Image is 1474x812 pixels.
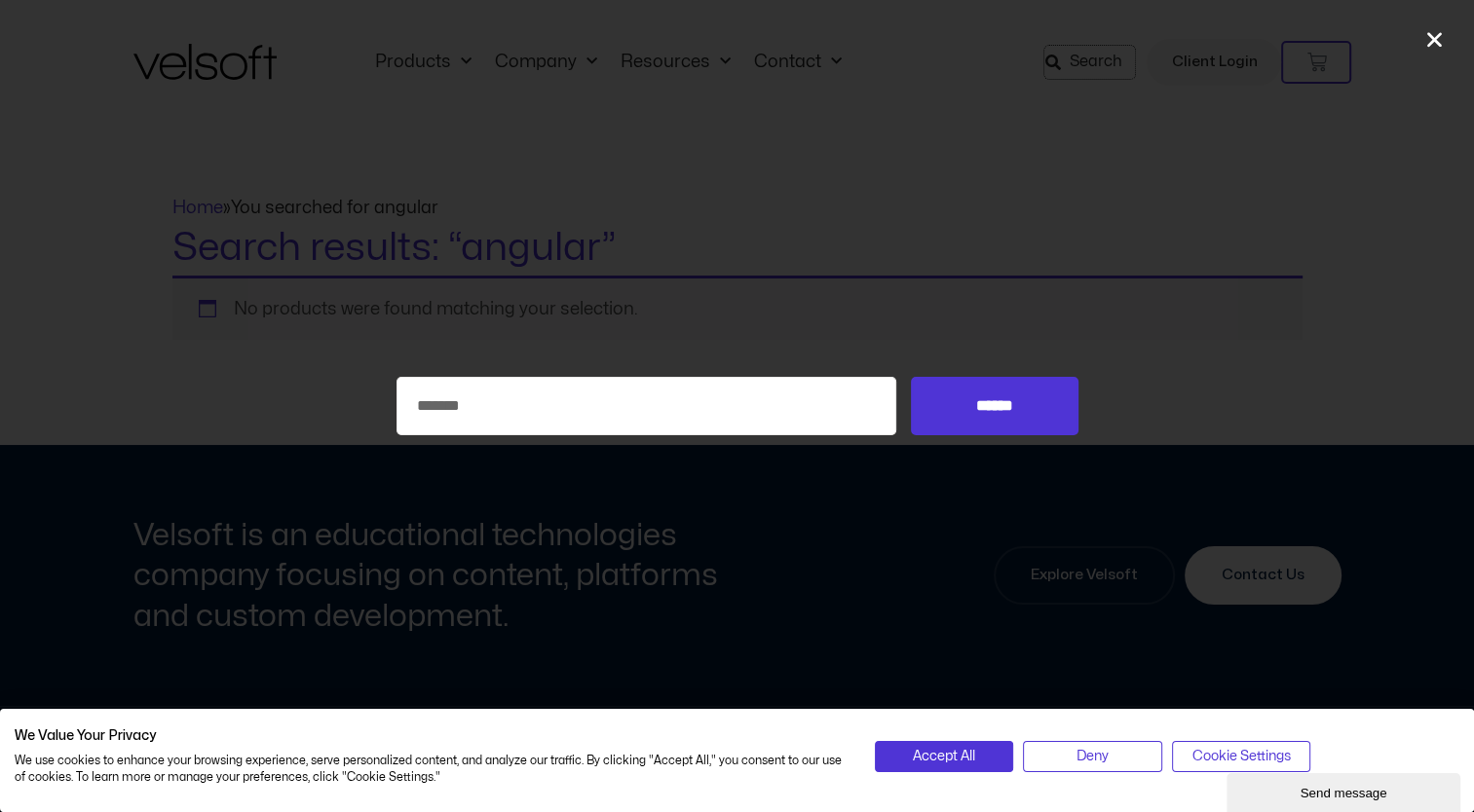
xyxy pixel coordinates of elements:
[1424,29,1445,50] a: Close
[15,753,846,786] p: We use cookies to enhance your browsing experience, serve personalized content, and analyze our t...
[1077,746,1109,767] span: Deny
[875,741,1014,772] button: Accept all cookies
[1192,746,1291,767] span: Cookie Settings
[1227,769,1464,812] iframe: chat widget
[1023,741,1162,772] button: Deny all cookies
[15,727,846,745] h2: We Value Your Privacy
[913,746,975,767] span: Accept All
[1172,741,1311,772] button: Adjust cookie preferences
